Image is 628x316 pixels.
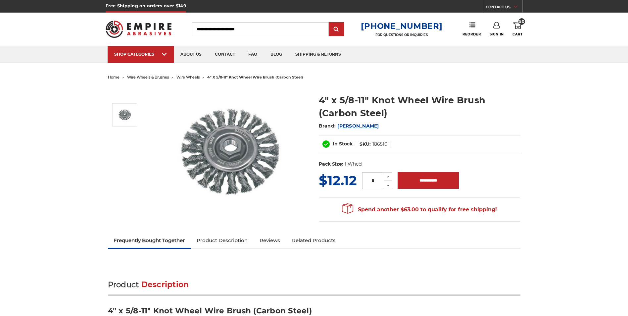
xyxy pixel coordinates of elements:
[319,172,357,188] span: $12.12
[462,22,481,36] a: Reorder
[108,280,139,289] span: Product
[127,75,169,79] a: wire wheels & brushes
[207,75,303,79] span: 4" x 5/8-11" knot wheel wire brush (carbon steel)
[319,94,520,120] h1: 4" x 5/8-11" Knot Wheel Wire Brush (Carbon Steel)
[337,123,379,129] a: [PERSON_NAME]
[191,233,254,248] a: Product Description
[512,22,522,36] a: 50 Cart
[319,123,336,129] span: Brand:
[117,107,133,123] img: 4" x 1/2" x 5/8"-11 Hub Knot Wheel Wire Brush
[360,141,371,148] dt: SKU:
[174,46,208,63] a: about us
[289,46,348,63] a: shipping & returns
[165,87,297,219] img: 4" x 1/2" x 5/8"-11 Hub Knot Wheel Wire Brush
[330,23,343,36] input: Submit
[319,161,343,168] dt: Pack Size:
[462,32,481,36] span: Reorder
[254,233,286,248] a: Reviews
[361,21,442,31] a: [PHONE_NUMBER]
[286,233,342,248] a: Related Products
[512,32,522,36] span: Cart
[490,32,504,36] span: Sign In
[345,161,362,168] dd: 1 Wheel
[342,206,497,213] span: Spend another $63.00 to qualify for free shipping!
[518,18,525,25] span: 50
[486,3,522,13] a: CONTACT US
[176,75,200,79] a: wire wheels
[208,46,242,63] a: contact
[333,141,353,147] span: In Stock
[108,233,191,248] a: Frequently Bought Together
[114,52,167,57] div: SHOP CATEGORIES
[361,33,442,37] p: FOR QUESTIONS OR INQUIRIES
[141,280,189,289] span: Description
[106,16,172,42] img: Empire Abrasives
[242,46,264,63] a: faq
[108,75,120,79] a: home
[264,46,289,63] a: blog
[372,141,387,148] dd: 186510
